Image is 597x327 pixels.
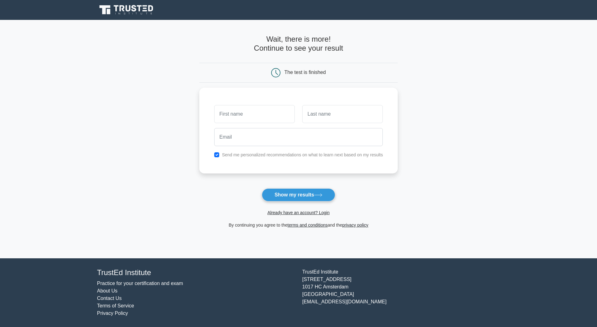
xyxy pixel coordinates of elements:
input: First name [214,105,295,123]
h4: TrustEd Institute [97,268,295,277]
a: terms and conditions [288,223,328,228]
button: Show my results [262,188,335,201]
div: The test is finished [285,70,326,75]
a: Terms of Service [97,303,134,308]
h4: Wait, there is more! Continue to see your result [199,35,398,53]
div: By continuing you agree to the and the [196,221,402,229]
input: Email [214,128,383,146]
a: About Us [97,288,118,293]
a: Already have an account? Login [267,210,330,215]
a: privacy policy [342,223,368,228]
div: TrustEd Institute [STREET_ADDRESS] 1017 HC Amsterdam [GEOGRAPHIC_DATA] [EMAIL_ADDRESS][DOMAIN_NAME] [298,268,504,317]
label: Send me personalized recommendations on what to learn next based on my results [222,152,383,157]
input: Last name [302,105,383,123]
a: Practice for your certification and exam [97,281,183,286]
a: Contact Us [97,296,122,301]
a: Privacy Policy [97,311,128,316]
